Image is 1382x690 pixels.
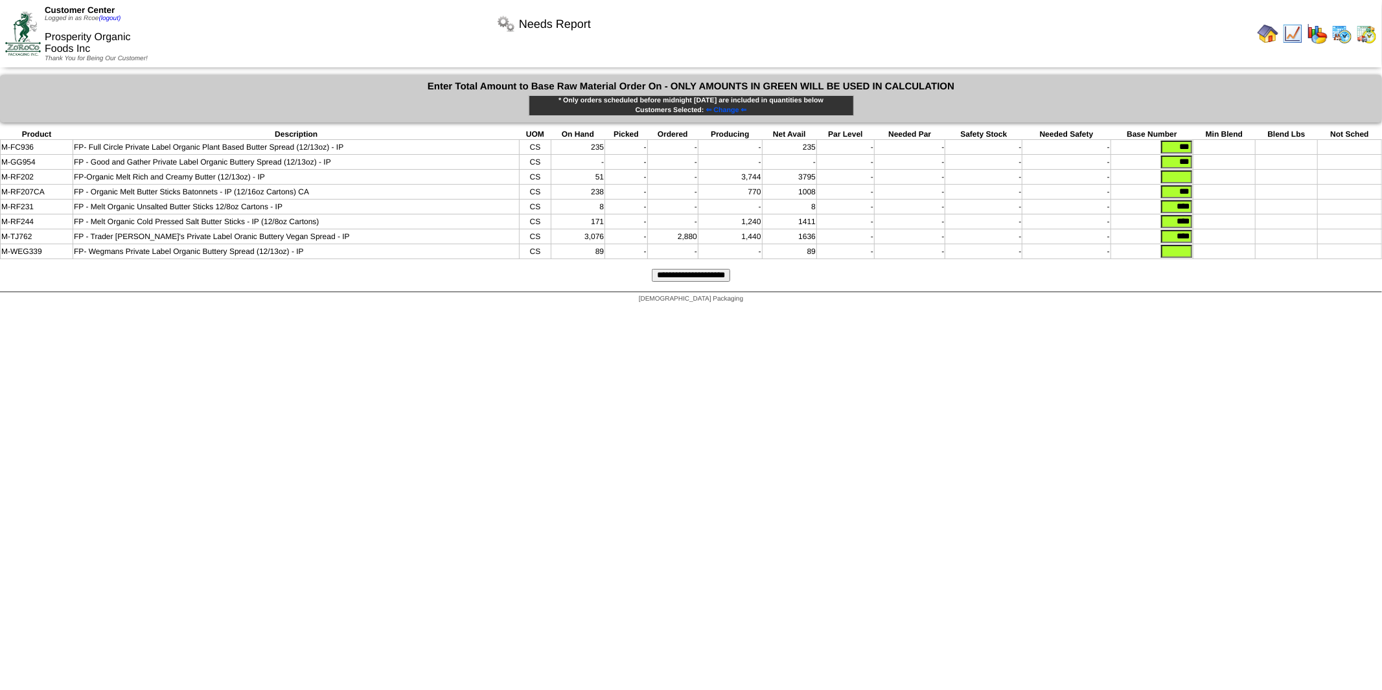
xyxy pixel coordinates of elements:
[1022,170,1111,185] td: -
[762,170,816,185] td: 3795
[1258,23,1278,44] img: home.gif
[816,185,874,200] td: -
[875,140,945,155] td: -
[945,140,1022,155] td: -
[605,155,647,170] td: -
[945,185,1022,200] td: -
[647,140,698,155] td: -
[762,185,816,200] td: 1008
[551,229,605,244] td: 3,076
[1282,23,1303,44] img: line_graph.gif
[1,229,73,244] td: M-TJ762
[698,185,762,200] td: 770
[520,200,551,214] td: CS
[1,140,73,155] td: M-FC936
[98,15,121,22] a: (logout)
[1022,200,1111,214] td: -
[698,200,762,214] td: -
[762,214,816,229] td: 1411
[875,185,945,200] td: -
[73,170,520,185] td: FP-Organic Melt Rich and Creamy Butter (12/13oz) - IP
[1022,129,1111,140] th: Needed Safety
[1307,23,1328,44] img: graph.gif
[945,214,1022,229] td: -
[520,185,551,200] td: CS
[1255,129,1318,140] th: Blend Lbs
[1022,214,1111,229] td: -
[1022,140,1111,155] td: -
[45,5,115,15] span: Customer Center
[875,229,945,244] td: -
[875,129,945,140] th: Needed Par
[551,185,605,200] td: 238
[698,214,762,229] td: 1,240
[529,95,854,116] div: * Only orders scheduled before midnight [DATE] are included in quantities below Customers Selected:
[1022,155,1111,170] td: -
[945,170,1022,185] td: -
[551,244,605,259] td: 89
[73,229,520,244] td: FP - Trader [PERSON_NAME]'s Private Label Oranic Buttery Vegan Spread - IP
[45,32,131,54] span: Prosperity Organic Foods Inc
[762,155,816,170] td: -
[1022,229,1111,244] td: -
[45,55,148,62] span: Thank You for Being Our Customer!
[698,155,762,170] td: -
[816,170,874,185] td: -
[1022,185,1111,200] td: -
[647,170,698,185] td: -
[945,129,1022,140] th: Safety Stock
[551,170,605,185] td: 51
[73,200,520,214] td: FP - Melt Organic Unsalted Butter Sticks 12/8oz Cartons - IP
[73,129,520,140] th: Description
[551,155,605,170] td: -
[704,106,747,114] a: ⇐ Change ⇐
[698,140,762,155] td: -
[875,244,945,259] td: -
[945,244,1022,259] td: -
[706,106,747,114] span: ⇐ Change ⇐
[945,229,1022,244] td: -
[605,214,647,229] td: -
[647,129,698,140] th: Ordered
[519,17,591,31] span: Needs Report
[1111,129,1193,140] th: Base Number
[5,12,41,55] img: ZoRoCo_Logo(Green%26Foil)%20jpg.webp
[762,129,816,140] th: Net Avail
[551,200,605,214] td: 8
[698,129,762,140] th: Producing
[816,129,874,140] th: Par Level
[1022,244,1111,259] td: -
[647,214,698,229] td: -
[816,244,874,259] td: -
[520,140,551,155] td: CS
[647,185,698,200] td: -
[875,200,945,214] td: -
[520,170,551,185] td: CS
[1,129,73,140] th: Product
[520,129,551,140] th: UOM
[762,244,816,259] td: 89
[605,170,647,185] td: -
[551,214,605,229] td: 171
[647,229,698,244] td: 2,880
[698,170,762,185] td: 3,744
[1,185,73,200] td: M-RF207CA
[520,155,551,170] td: CS
[73,244,520,259] td: FP- Wegmans Private Label Organic Buttery Spread (12/13oz) - IP
[1,155,73,170] td: M-GG954
[816,229,874,244] td: -
[1356,23,1377,44] img: calendarinout.gif
[520,244,551,259] td: CS
[605,200,647,214] td: -
[73,155,520,170] td: FP - Good and Gather Private Label Organic Buttery Spread (12/13oz) - IP
[1331,23,1352,44] img: calendarprod.gif
[762,229,816,244] td: 1636
[605,129,647,140] th: Picked
[520,229,551,244] td: CS
[1,170,73,185] td: M-RF202
[945,200,1022,214] td: -
[605,244,647,259] td: -
[551,129,605,140] th: On Hand
[45,15,121,22] span: Logged in as Rcoe
[816,140,874,155] td: -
